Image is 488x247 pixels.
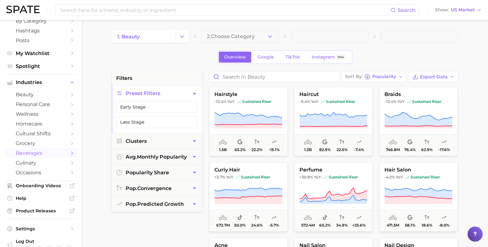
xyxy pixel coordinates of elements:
[227,99,235,104] span: YoY
[209,162,288,232] button: curly hair+3.7% YoYsustained risersustained riser672.7m50.0%24.6%-5.7%
[271,214,276,222] span: popularity predicted growth: Uncertain
[5,119,77,129] a: homecare
[219,52,251,63] a: Overview
[420,74,448,80] span: Export Data
[5,158,77,168] a: culinary
[258,54,274,60] span: Google
[236,175,240,179] img: sustained riser
[301,223,315,227] span: 572.4m
[219,214,227,222] span: average monthly popularity: Very High Popularity
[269,223,279,227] span: -5.7%
[387,223,399,227] span: 471.5m
[407,214,412,222] span: popularity share: Google
[407,138,412,146] span: popularity share: Google
[214,175,225,179] span: +3.7%
[354,148,364,152] span: -7.4%
[252,148,262,152] span: 22.2%
[397,99,405,104] span: YoY
[214,99,226,104] span: -12.4%
[251,223,263,227] span: 24.6%
[294,87,373,156] button: haircut-9.4% YoYsustained risersustained riser1.3b82.9%22.6%-7.4%
[280,52,305,63] a: TikTok
[424,138,429,146] span: popularity convergence: High Convergence
[16,37,66,43] span: Posts
[342,71,406,82] button: Sort ByPopularity
[126,201,137,207] abbr: popularity index
[372,75,396,78] span: Popularity
[16,195,66,201] span: Help
[5,16,77,26] a: by Category
[126,185,172,191] span: convergence
[5,61,77,71] a: Spotlight
[226,175,233,180] span: YoY
[379,162,458,232] button: hair salon-4.2% YoYsustained risersustained riser471.5m58.1%18.6%-8.0%
[117,116,197,128] button: Late Stage
[314,175,321,180] span: YoY
[379,87,458,156] button: braids-13.4% YoYsustained risersustained riser746.8m76.4%62.9%-17.6%
[339,138,344,146] span: popularity convergence: Low Convergence
[16,226,66,232] span: Settings
[322,214,327,222] span: popularity share: TikTok
[441,214,446,222] span: popularity predicted growth: Uncertain
[112,196,202,212] button: pop.predicted growth
[338,54,344,60] span: Beta
[356,214,361,222] span: popularity predicted growth: Very Likely
[5,138,77,148] a: grocery
[224,54,246,60] span: Overview
[312,54,335,60] span: Instagram
[441,138,446,146] span: popularity predicted growth: Uncertain
[5,48,77,58] a: My Watchlist
[126,185,137,191] abbr: popularity index
[237,99,271,104] span: sustained riser
[5,129,77,138] a: cultural shifts
[16,160,66,166] span: culinary
[209,92,287,97] span: hairstyle
[321,99,355,104] span: sustained riser
[16,150,66,156] span: beverages
[236,175,270,180] span: sustained riser
[16,170,66,176] span: occasions
[16,28,66,34] span: Hashtags
[345,75,363,78] span: Sort By
[438,148,450,152] span: -17.6%
[235,148,246,152] span: 65.2%
[237,214,242,222] span: popularity share: TikTok
[59,5,391,15] input: Search here for a brand, industry, or ingredient
[5,206,77,216] a: Product Releases
[126,170,169,176] span: popularity share
[421,148,433,152] span: 62.9%
[336,223,348,227] span: 34.9%
[286,54,300,60] span: TikTok
[16,101,66,107] span: personal care
[16,50,66,56] span: My Watchlist
[237,138,242,146] span: popularity share: Google
[311,99,318,104] span: YoY
[294,162,373,232] button: perfume+30.8% YoYsustained risersustained riser572.4m60.2%34.9%+25.6%
[304,148,312,152] span: 1.3b
[386,148,400,152] span: 746.8m
[398,7,416,13] span: Search
[6,6,40,13] img: SPATE
[219,138,227,146] span: average monthly popularity: Very High Popularity
[5,109,77,119] a: wellness
[299,175,313,179] span: +30.8%
[294,167,372,173] span: perfume
[117,34,140,40] span: 1. beauty
[16,18,66,24] span: by Category
[322,138,327,146] span: popularity share: Google
[254,214,259,222] span: popularity convergence: Low Convergence
[237,100,241,104] img: sustained riser
[339,214,344,222] span: popularity convergence: Low Convergence
[126,90,160,96] span: Preset Filters
[254,138,259,146] span: popularity convergence: Low Convergence
[379,167,457,173] span: hair salon
[219,148,227,152] span: 1.5b
[126,138,147,144] span: Clusters
[384,175,395,179] span: -4.2%
[304,214,312,222] span: average monthly popularity: Very High Popularity
[337,148,348,152] span: 22.6%
[234,223,246,227] span: 50.0%
[407,100,411,104] img: sustained riser
[384,99,396,104] span: -13.4%
[16,80,66,85] span: Industries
